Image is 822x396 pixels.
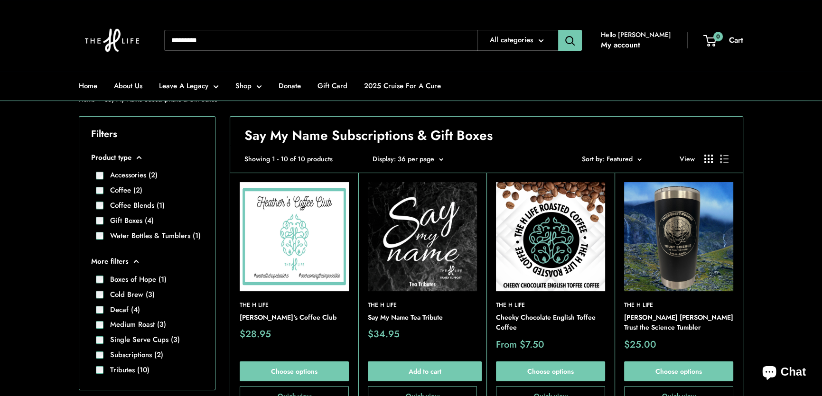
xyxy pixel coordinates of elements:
button: Search [558,30,582,51]
a: Choose options [624,361,733,381]
a: [PERSON_NAME] [PERSON_NAME] Trust the Science Tumbler [624,313,733,333]
label: Boxes of Hope (1) [103,274,167,285]
span: Showing 1 - 10 of 10 products [244,153,333,165]
span: Cart [729,35,743,46]
label: Coffee Blends (1) [103,200,165,211]
span: Display: 36 per page [373,154,434,164]
button: Display products as grid [704,155,713,163]
a: The H Life [496,301,605,310]
a: My account [601,38,640,52]
a: The H Life [368,301,477,310]
button: Display: 36 per page [373,153,443,165]
p: Filters [91,125,203,143]
span: Sort by: Featured [582,154,633,164]
a: The H Life [240,301,349,310]
a: Donate [279,79,301,92]
h1: Say My Name Subscriptions & Gift Boxes [244,126,729,145]
label: Gift Boxes (4) [103,215,154,226]
img: Say My Name Tea Tribute [368,182,477,291]
label: Medium Roast (3) [103,319,166,330]
label: Tributes (10) [103,365,149,376]
a: The H Life [624,301,733,310]
label: Decaf (4) [103,304,140,315]
a: Cheeky Chocolate English Toffee Coffee [496,313,605,333]
span: $25.00 [624,340,656,350]
a: Choose options [240,361,349,381]
button: Sort by: Featured [582,153,642,165]
button: Display products as list [720,155,729,163]
a: Home [79,79,97,92]
a: Shop [235,79,262,92]
label: Coffee (2) [103,185,142,196]
a: About Us [114,79,142,92]
button: Product type [91,151,203,164]
img: Cheeky Chocolate English Toffee Coffee [496,182,605,291]
a: [PERSON_NAME]'s Coffee Club [240,313,349,323]
span: View [680,153,695,165]
a: Leave A Legacy [159,79,219,92]
label: Cold Brew (3) [103,289,155,300]
label: Single Serve Cups (3) [103,334,180,345]
inbox-online-store-chat: Shopify online store chat [754,358,814,388]
a: Gift Card [318,79,347,92]
label: Subscriptions (2) [103,350,163,360]
img: The H Life [79,9,145,71]
span: 0 [713,31,723,41]
img: Heather's Coffee Club [240,182,349,291]
label: Accessories (2) [103,170,158,181]
button: Add to cart [368,361,482,381]
a: 0 Cart [704,33,743,47]
a: 2025 Cruise For A Cure [364,79,441,92]
span: Hello [PERSON_NAME] [601,28,671,41]
span: $34.95 [368,330,400,339]
img: Tyler Brett Rodden's Trust the Science Tumbler [624,182,733,291]
span: From $7.50 [496,340,544,350]
button: More filters [91,255,203,268]
a: Say My Name Subscriptions & Gift Boxes [104,95,217,104]
a: Choose options [496,361,605,381]
span: $28.95 [240,330,271,339]
label: Water Bottles & Tumblers (1) [103,230,201,241]
input: Search... [164,30,477,51]
a: Say My Name Tea Tribute [368,313,477,323]
a: Home [79,95,95,104]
